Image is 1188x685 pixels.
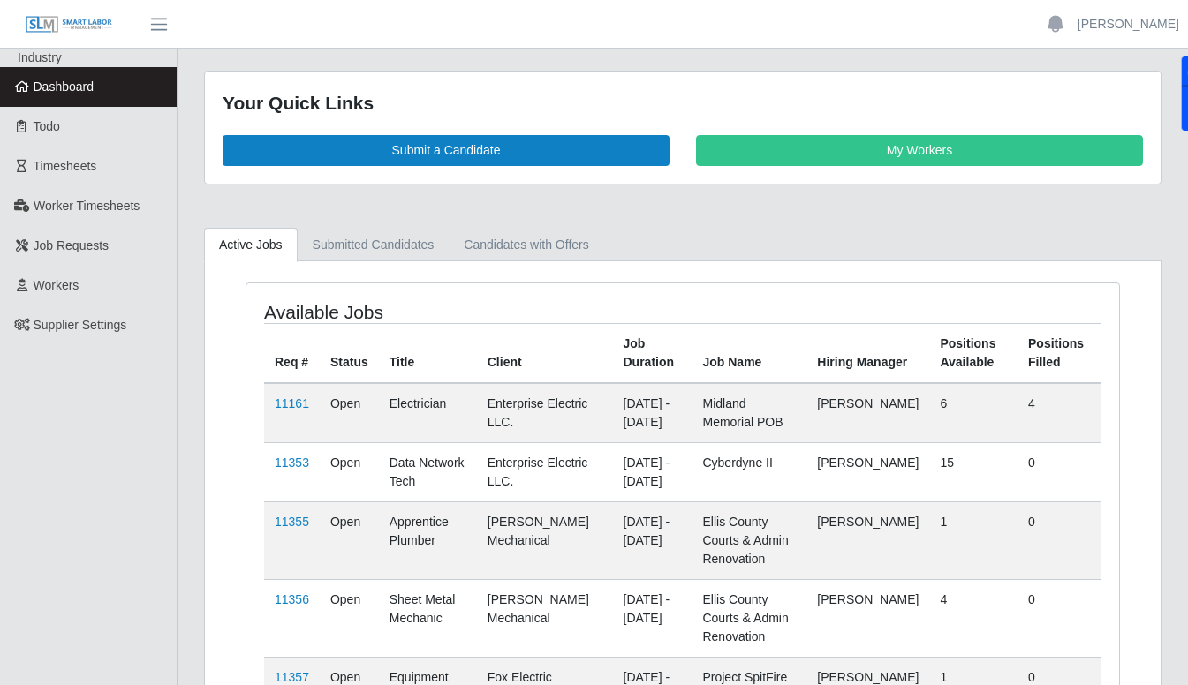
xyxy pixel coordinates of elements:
[379,323,477,383] th: Title
[1018,579,1101,657] td: 0
[379,442,477,501] td: Data Network Tech
[929,501,1018,579] td: 1
[275,592,309,606] a: 11356
[696,135,1143,166] a: My Workers
[34,79,95,94] span: Dashboard
[692,323,806,383] th: Job Name
[1018,501,1101,579] td: 0
[1018,323,1101,383] th: Positions Filled
[929,383,1018,443] td: 6
[320,579,379,657] td: Open
[204,228,298,262] a: Active Jobs
[34,119,60,133] span: Todo
[34,199,140,213] span: Worker Timesheets
[34,159,97,173] span: Timesheets
[379,579,477,657] td: Sheet Metal Mechanic
[929,442,1018,501] td: 15
[223,89,1143,117] div: Your Quick Links
[806,579,929,657] td: [PERSON_NAME]
[1078,15,1179,34] a: [PERSON_NAME]
[34,238,110,252] span: Job Requests
[929,579,1018,657] td: 4
[613,442,692,501] td: [DATE] - [DATE]
[320,501,379,579] td: Open
[477,383,613,443] td: Enterprise Electric LLC.
[613,501,692,579] td: [DATE] - [DATE]
[477,579,613,657] td: [PERSON_NAME] Mechanical
[34,278,79,292] span: Workers
[477,501,613,579] td: [PERSON_NAME] Mechanical
[379,501,477,579] td: Apprentice Plumber
[320,323,379,383] th: Status
[264,323,320,383] th: Req #
[692,579,806,657] td: Ellis County Courts & Admin Renovation
[692,442,806,501] td: Cyberdyne II
[275,396,309,410] a: 11161
[320,442,379,501] td: Open
[613,383,692,443] td: [DATE] - [DATE]
[477,323,613,383] th: Client
[806,442,929,501] td: [PERSON_NAME]
[264,301,598,323] h4: Available Jobs
[929,323,1018,383] th: Positions Available
[298,228,450,262] a: Submitted Candidates
[379,383,477,443] td: Electrician
[692,501,806,579] td: Ellis County Courts & Admin Renovation
[25,15,113,34] img: SLM Logo
[477,442,613,501] td: Enterprise Electric LLC.
[806,501,929,579] td: [PERSON_NAME]
[275,455,309,470] a: 11353
[1018,442,1101,501] td: 0
[320,383,379,443] td: Open
[449,228,603,262] a: Candidates with Offers
[1018,383,1101,443] td: 4
[692,383,806,443] td: Midland Memorial POB
[806,383,929,443] td: [PERSON_NAME]
[806,323,929,383] th: Hiring Manager
[275,515,309,529] a: 11355
[18,50,62,64] span: Industry
[223,135,670,166] a: Submit a Candidate
[613,323,692,383] th: Job Duration
[613,579,692,657] td: [DATE] - [DATE]
[34,318,127,332] span: Supplier Settings
[275,670,309,684] a: 11357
